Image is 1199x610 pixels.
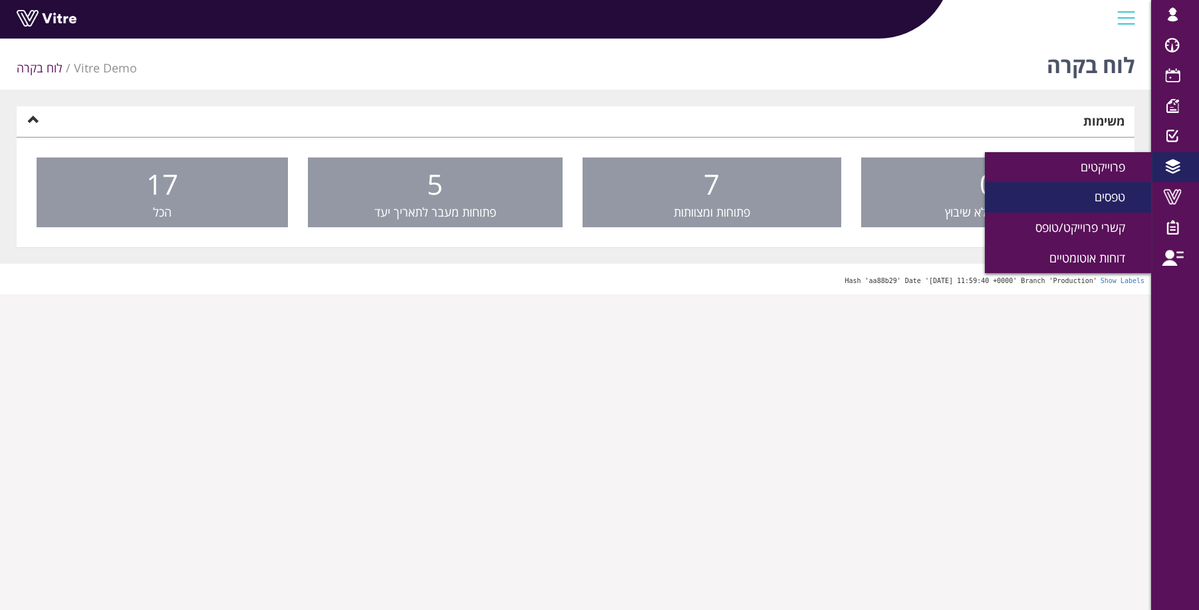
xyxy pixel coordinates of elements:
li: לוח בקרה [17,60,74,77]
span: טפסים [1095,189,1141,205]
span: 5 [427,165,443,203]
span: 0 [980,165,996,203]
span: 7 [704,165,720,203]
a: 17 הכל [37,157,288,228]
span: פתוחות מעבר לתאריך יעד [374,204,496,220]
span: Hash 'aa88b29' Date '[DATE] 11:59:40 +0000' Branch 'Production' [845,277,1097,284]
span: דוחות אוטומטיים [1049,250,1141,266]
span: קשרי פרוייקט/טופס [1035,219,1141,235]
a: 0 פתוחות ללא שיבוץ [861,157,1115,228]
a: טפסים [985,182,1151,213]
a: דוחות אוטומטיים [985,243,1151,274]
a: פרוייקטים [985,152,1151,183]
span: 17 [146,165,178,203]
span: פרוייקטים [1081,159,1141,175]
span: פתוחות ומצוותות [674,204,750,220]
a: 5 פתוחות מעבר לתאריך יעד [308,157,562,228]
a: קשרי פרוייקט/טופס [985,213,1151,243]
span: פתוחות ללא שיבוץ [945,204,1030,220]
a: 7 פתוחות ומצוותות [583,157,841,228]
span: הכל [153,204,172,220]
a: Show Labels [1101,277,1144,284]
h1: לוח בקרה [1047,33,1134,90]
a: Vitre Demo [74,60,137,76]
strong: משימות [1083,113,1125,129]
